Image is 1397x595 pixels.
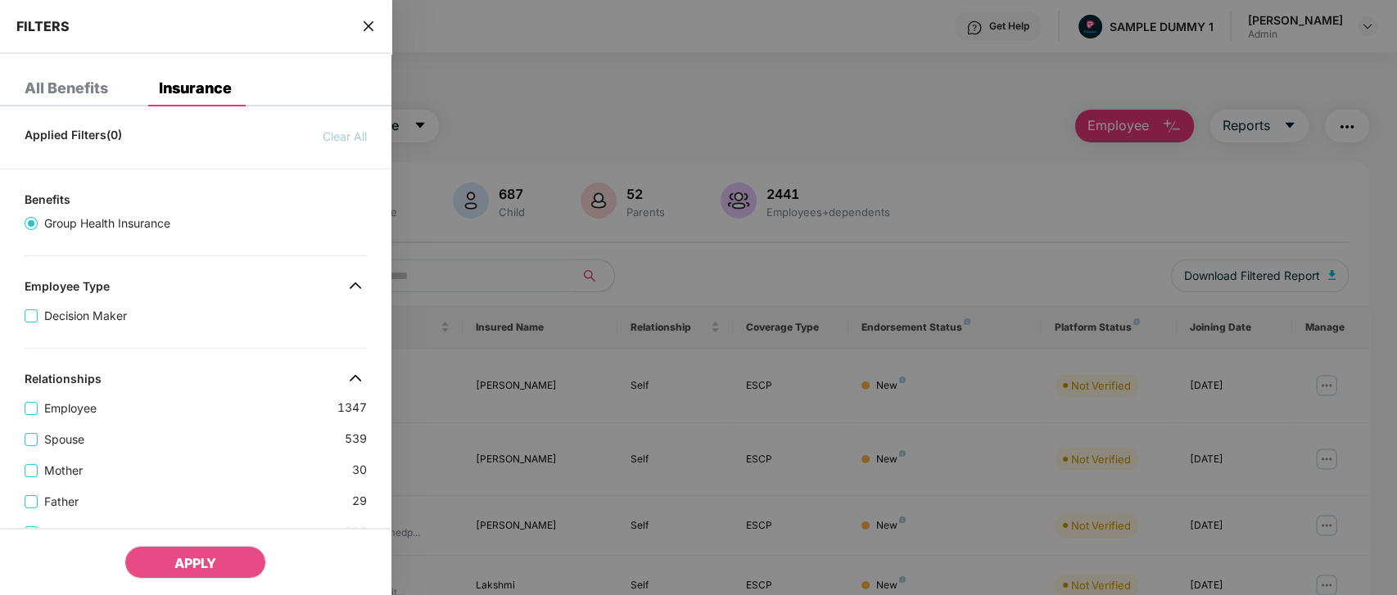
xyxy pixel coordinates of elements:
[345,430,367,449] span: 539
[38,430,91,449] span: Spouse
[174,555,216,571] span: APPLY
[352,492,367,511] span: 29
[16,18,70,34] span: FILTERS
[25,128,122,146] span: Applied Filters(0)
[38,493,85,511] span: Father
[342,365,368,391] img: svg+xml;base64,PHN2ZyB4bWxucz0iaHR0cDovL3d3dy53My5vcmcvMjAwMC9zdmciIHdpZHRoPSIzMiIgaGVpZ2h0PSIzMi...
[345,523,367,542] span: 696
[352,461,367,480] span: 30
[25,80,108,97] div: All Benefits
[25,279,110,299] div: Employee Type
[25,372,102,391] div: Relationships
[337,399,367,417] span: 1347
[38,214,177,232] span: Group Health Insurance
[38,399,103,417] span: Employee
[38,307,133,325] span: Decision Maker
[159,80,232,97] div: Insurance
[342,273,368,299] img: svg+xml;base64,PHN2ZyB4bWxucz0iaHR0cDovL3d3dy53My5vcmcvMjAwMC9zdmciIHdpZHRoPSIzMiIgaGVpZ2h0PSIzMi...
[124,546,266,579] button: APPLY
[323,128,367,146] span: Clear All
[38,524,78,542] span: Child
[362,18,375,34] span: close
[38,462,89,480] span: Mother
